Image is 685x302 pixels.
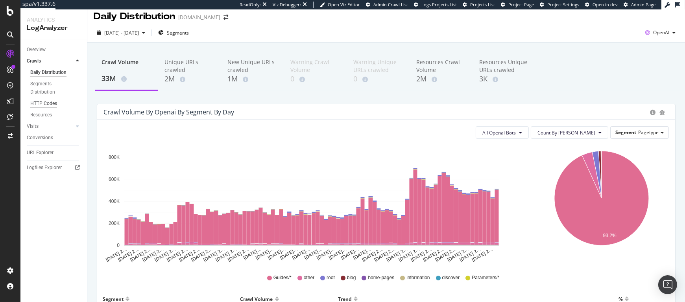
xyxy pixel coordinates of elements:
[27,149,81,157] a: URL Explorer
[109,199,120,204] text: 400K
[27,57,41,65] div: Crawls
[27,164,81,172] a: Logfiles Explorer
[547,2,579,7] span: Project Settings
[653,29,669,36] span: OpenAI
[102,74,152,84] div: 33M
[624,2,655,8] a: Admin Page
[479,58,530,74] div: Resources Unique URLs crawled
[223,15,228,20] div: arrow-right-arrow-left
[650,110,655,115] div: circle-info
[585,2,618,8] a: Open in dev
[470,2,495,7] span: Projects List
[463,2,495,8] a: Projects List
[328,2,360,7] span: Open Viz Editor
[273,274,292,281] span: Guides/*
[659,110,665,115] div: bug
[103,108,234,116] div: Crawl Volume by openai by Segment by Day
[304,274,314,281] span: other
[30,80,74,96] div: Segments Distribution
[406,274,430,281] span: information
[290,58,341,74] div: Warning Crawl Volume
[658,275,677,294] div: Open Intercom Messenger
[482,129,516,136] span: All Openai Bots
[638,129,659,136] span: Pagetype
[109,155,120,160] text: 800K
[631,2,655,7] span: Admin Page
[30,111,52,119] div: Resources
[327,274,335,281] span: root
[603,233,617,239] text: 93.2%
[501,2,534,8] a: Project Page
[109,221,120,226] text: 200K
[414,2,457,8] a: Logs Projects List
[416,58,467,74] div: Resources Crawl Volume
[27,46,81,54] a: Overview
[373,2,408,7] span: Admin Crawl List
[273,2,301,8] div: Viz Debugger:
[240,2,261,8] div: ReadOnly:
[508,2,534,7] span: Project Page
[164,58,215,74] div: Unique URLs crawled
[476,126,529,139] button: All Openai Bots
[615,129,636,136] span: Segment
[531,126,608,139] button: Count By [PERSON_NAME]
[27,134,53,142] div: Conversions
[290,74,341,84] div: 0
[536,145,667,263] svg: A chart.
[421,2,457,7] span: Logs Projects List
[104,29,139,36] span: [DATE] - [DATE]
[642,26,679,39] button: OpenAI
[593,2,618,7] span: Open in dev
[30,111,81,119] a: Resources
[94,10,175,23] div: Daily Distribution
[109,177,120,182] text: 600K
[30,99,81,108] a: HTTP Codes
[30,68,66,77] div: Daily Distribution
[320,2,360,8] a: Open Viz Editor
[27,16,81,24] div: Analytics
[94,26,148,39] button: [DATE] - [DATE]
[442,274,460,281] span: discover
[366,2,408,8] a: Admin Crawl List
[416,74,467,84] div: 2M
[117,243,120,248] text: 0
[227,58,278,74] div: New Unique URLs crawled
[353,58,404,74] div: Warning Unique URLs crawled
[27,122,74,131] a: Visits
[472,274,499,281] span: Parameters/*
[164,74,215,84] div: 2M
[27,57,74,65] a: Crawls
[353,74,404,84] div: 0
[103,145,520,263] svg: A chart.
[30,99,57,108] div: HTTP Codes
[27,134,81,142] a: Conversions
[227,74,278,84] div: 1M
[537,129,595,136] span: Count By Day
[178,13,220,21] div: [DOMAIN_NAME]
[27,24,81,33] div: LogAnalyzer
[30,68,81,77] a: Daily Distribution
[27,149,54,157] div: URL Explorer
[30,80,81,96] a: Segments Distribution
[347,274,356,281] span: blog
[155,26,192,39] button: Segments
[102,58,152,73] div: Crawl Volume
[27,122,39,131] div: Visits
[27,164,62,172] div: Logfiles Explorer
[479,74,530,84] div: 3K
[540,2,579,8] a: Project Settings
[368,274,394,281] span: home-pages
[167,29,189,36] span: Segments
[27,46,46,54] div: Overview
